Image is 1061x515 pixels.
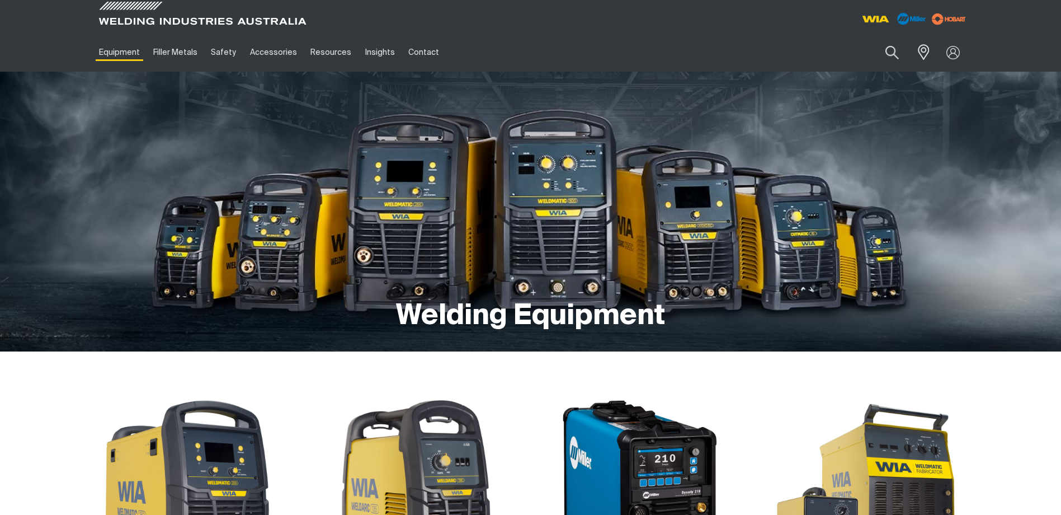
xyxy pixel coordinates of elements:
[304,33,358,72] a: Resources
[873,39,911,65] button: Search products
[92,33,750,72] nav: Main
[859,39,911,65] input: Product name or item number...
[147,33,204,72] a: Filler Metals
[928,11,969,27] img: miller
[243,33,304,72] a: Accessories
[358,33,401,72] a: Insights
[402,33,446,72] a: Contact
[204,33,243,72] a: Safety
[396,298,665,335] h1: Welding Equipment
[92,33,147,72] a: Equipment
